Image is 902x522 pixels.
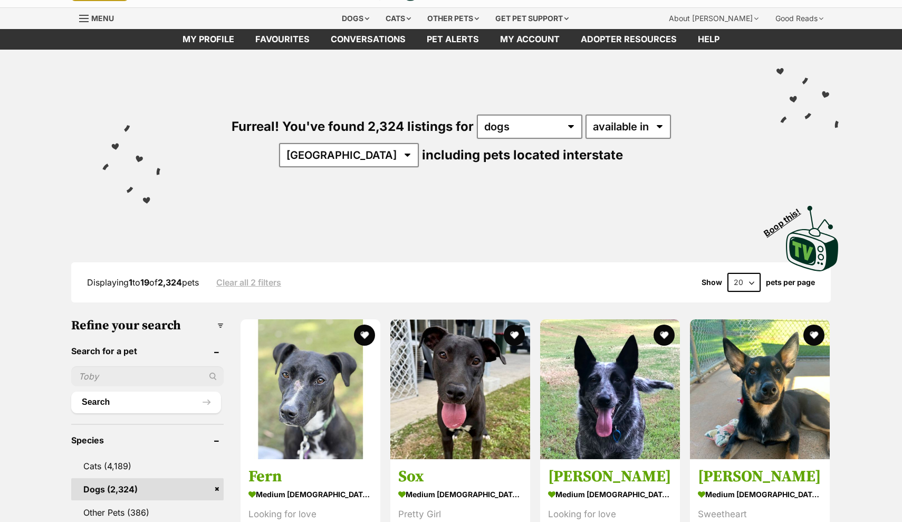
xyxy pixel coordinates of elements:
[570,29,687,50] a: Adopter resources
[91,14,114,23] span: Menu
[248,467,372,487] h3: Fern
[698,467,822,487] h3: [PERSON_NAME]
[71,478,224,500] a: Dogs (2,324)
[172,29,245,50] a: My profile
[687,29,730,50] a: Help
[548,487,672,502] strong: medium [DEMOGRAPHIC_DATA] Dog
[786,196,839,273] a: Boop this!
[490,29,570,50] a: My account
[803,325,824,346] button: favourite
[702,278,722,287] span: Show
[140,277,149,288] strong: 19
[248,487,372,502] strong: medium [DEMOGRAPHIC_DATA] Dog
[390,319,530,459] img: Sox - Australian Kelpie Dog
[216,278,281,287] a: Clear all 2 filters
[71,318,224,333] h3: Refine your search
[241,319,380,459] img: Fern - Whippet Dog
[354,325,375,346] button: favourite
[661,8,766,29] div: About [PERSON_NAME]
[786,206,839,271] img: PetRescue TV logo
[422,147,623,163] span: including pets located interstate
[71,366,224,386] input: Toby
[416,29,490,50] a: Pet alerts
[334,8,377,29] div: Dogs
[548,508,672,522] div: Looking for love
[320,29,416,50] a: conversations
[71,435,224,445] header: Species
[245,29,320,50] a: Favourites
[398,508,522,522] div: Pretty Girl
[378,8,418,29] div: Cats
[654,325,675,346] button: favourite
[158,277,182,288] strong: 2,324
[698,508,822,522] div: Sweetheart
[248,508,372,522] div: Looking for love
[398,487,522,502] strong: medium [DEMOGRAPHIC_DATA] Dog
[762,200,811,238] span: Boop this!
[488,8,576,29] div: Get pet support
[768,8,831,29] div: Good Reads
[87,277,199,288] span: Displaying to of pets
[540,319,680,459] img: Dixie - Australian Cattle Dog
[766,278,815,287] label: pets per page
[548,467,672,487] h3: [PERSON_NAME]
[71,392,221,413] button: Search
[79,8,121,27] a: Menu
[690,319,830,459] img: Fred - Australian Kelpie Dog
[420,8,486,29] div: Other pets
[232,119,474,134] span: Furreal! You've found 2,324 listings for
[71,455,224,477] a: Cats (4,189)
[129,277,132,288] strong: 1
[71,346,224,356] header: Search for a pet
[698,487,822,502] strong: medium [DEMOGRAPHIC_DATA] Dog
[398,467,522,487] h3: Sox
[504,325,525,346] button: favourite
